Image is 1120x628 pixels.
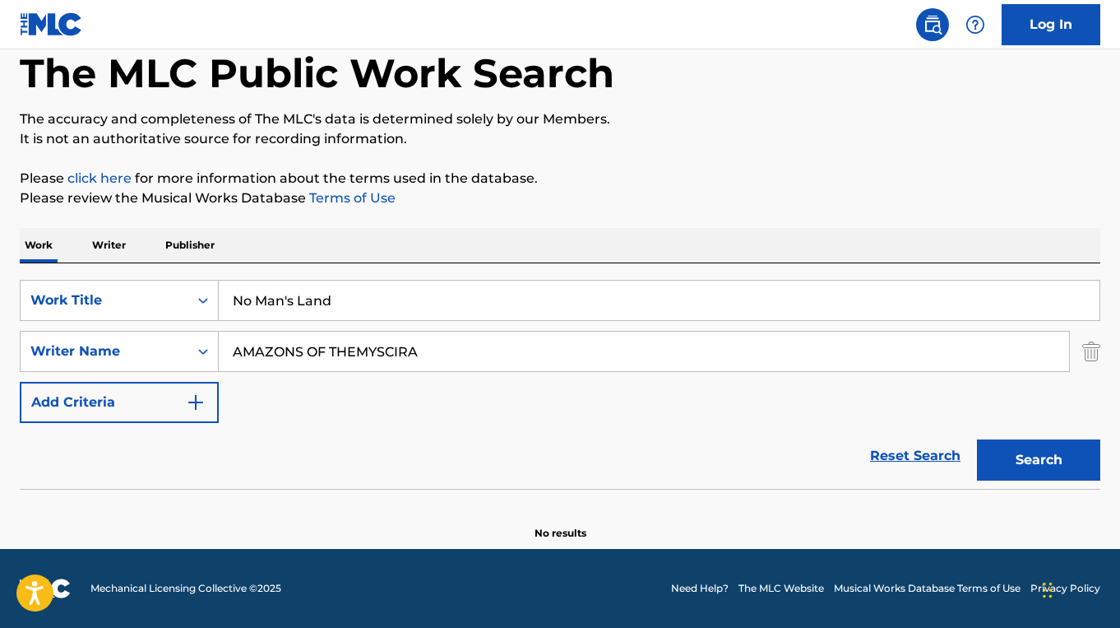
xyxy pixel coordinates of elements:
[738,581,824,596] a: The MLC Website
[916,8,949,41] a: Public Search
[30,291,178,310] div: Work Title
[20,12,83,36] img: MLC Logo
[20,228,58,263] p: Work
[20,49,614,98] h1: The MLC Public Work Search
[67,170,132,186] a: click here
[20,169,1100,188] p: Please for more information about the terms used in the database.
[306,190,396,206] a: Terms of Use
[20,109,1100,129] p: The accuracy and completeness of The MLC's data is determined solely by our Members.
[186,393,206,412] img: 9d2ae6d4665cec9f34b9.svg
[20,579,71,598] img: logo
[1043,565,1053,615] div: Drag
[30,342,178,361] div: Writer Name
[20,129,1100,149] p: It is not an authoritative source for recording information.
[965,15,985,35] img: help
[1002,4,1100,45] a: Log In
[959,8,992,41] div: Help
[834,581,1020,596] a: Musical Works Database Terms of Use
[923,15,942,35] img: search
[87,228,131,263] p: Writer
[535,506,586,541] p: No results
[1038,549,1120,628] iframe: Chat Widget
[20,280,1100,489] form: Search Form
[90,581,281,596] span: Mechanical Licensing Collective © 2025
[20,382,219,423] button: Add Criteria
[1082,331,1100,372] img: Delete Criterion
[977,440,1100,481] button: Search
[671,581,729,596] a: Need Help?
[160,228,220,263] p: Publisher
[20,188,1100,208] p: Please review the Musical Works Database
[1030,581,1100,596] a: Privacy Policy
[862,438,969,474] a: Reset Search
